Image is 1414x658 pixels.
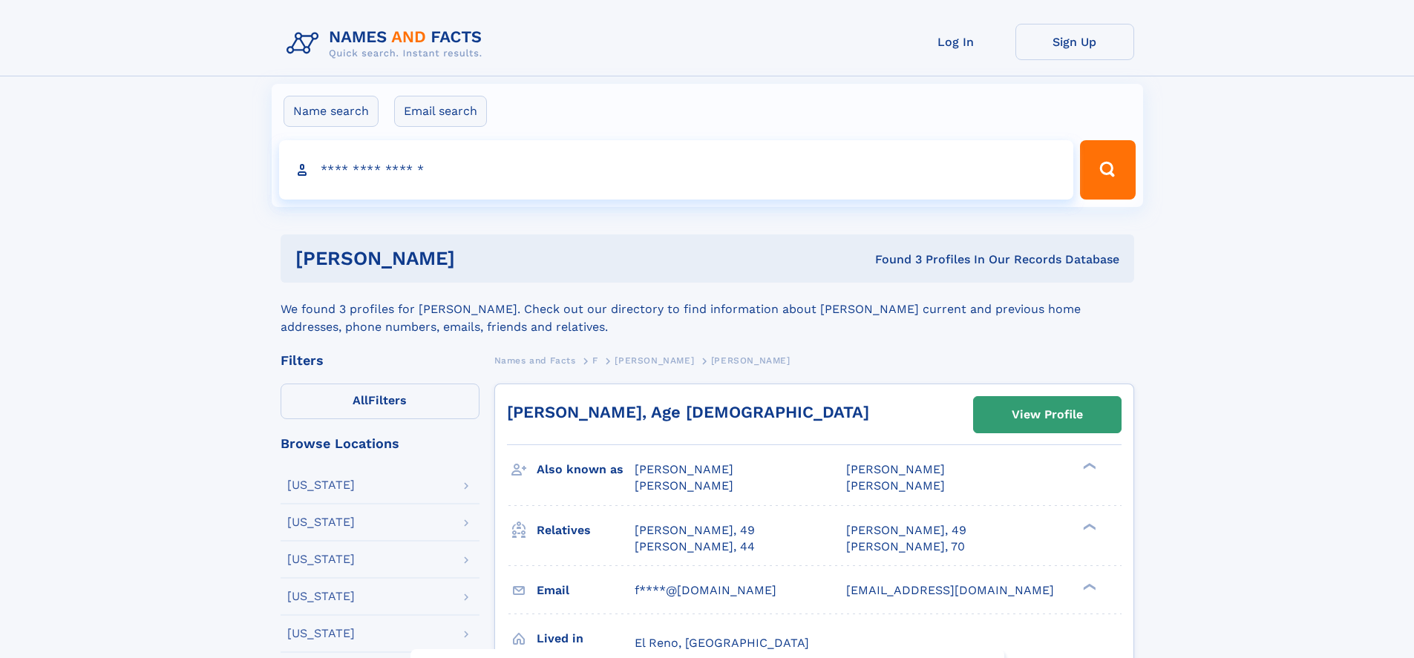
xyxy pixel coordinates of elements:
[1012,398,1083,432] div: View Profile
[281,283,1134,336] div: We found 3 profiles for [PERSON_NAME]. Check out our directory to find information about [PERSON_...
[537,457,635,482] h3: Also known as
[394,96,487,127] label: Email search
[897,24,1015,60] a: Log In
[537,518,635,543] h3: Relatives
[592,351,598,369] a: F
[1079,461,1097,471] div: ❯
[537,626,635,651] h3: Lived in
[287,590,355,602] div: [US_STATE]
[494,351,576,369] a: Names and Facts
[284,96,379,127] label: Name search
[974,397,1121,432] a: View Profile
[1079,522,1097,531] div: ❯
[287,553,355,565] div: [US_STATE]
[846,583,1054,597] span: [EMAIL_ADDRESS][DOMAIN_NAME]
[281,24,494,64] img: Logo Names and Facts
[846,539,965,555] a: [PERSON_NAME], 70
[507,403,869,421] a: [PERSON_NAME], Age [DEMOGRAPHIC_DATA]
[281,437,479,450] div: Browse Locations
[711,355,791,366] span: [PERSON_NAME]
[353,393,368,407] span: All
[615,355,694,366] span: [PERSON_NAME]
[281,354,479,367] div: Filters
[287,479,355,491] div: [US_STATE]
[635,522,755,539] a: [PERSON_NAME], 49
[846,478,945,493] span: [PERSON_NAME]
[615,351,694,369] a: [PERSON_NAME]
[846,522,966,539] a: [PERSON_NAME], 49
[592,355,598,366] span: F
[1015,24,1134,60] a: Sign Up
[635,539,755,555] a: [PERSON_NAME], 44
[287,628,355,639] div: [US_STATE]
[287,516,355,528] div: [US_STATE]
[295,249,665,268] h1: [PERSON_NAME]
[635,636,809,650] span: El Reno, [GEOGRAPHIC_DATA]
[281,384,479,419] label: Filters
[635,462,733,476] span: [PERSON_NAME]
[846,462,945,476] span: [PERSON_NAME]
[537,578,635,603] h3: Email
[1079,582,1097,591] div: ❯
[635,478,733,493] span: [PERSON_NAME]
[279,140,1074,200] input: search input
[665,251,1119,268] div: Found 3 Profiles In Our Records Database
[1080,140,1135,200] button: Search Button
